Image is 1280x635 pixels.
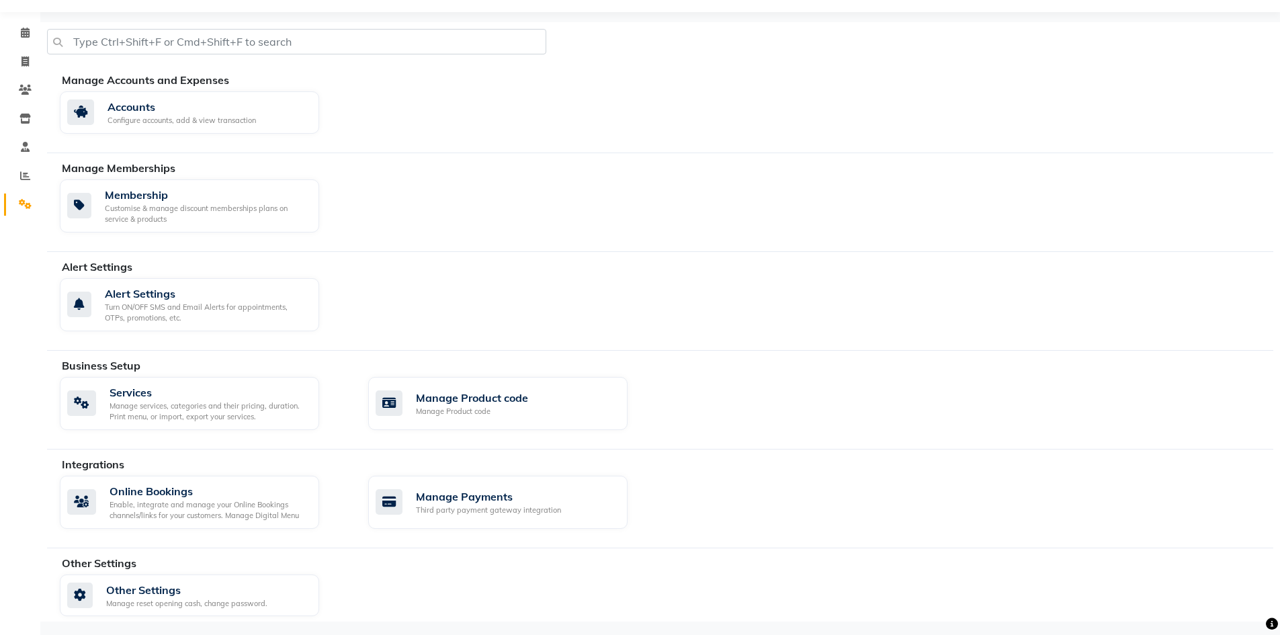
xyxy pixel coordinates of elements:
div: Other Settings [106,582,267,598]
a: Other SettingsManage reset opening cash, change password. [60,575,348,617]
div: Manage Product code [416,390,528,406]
div: Accounts [108,99,256,115]
div: Manage services, categories and their pricing, duration. Print menu, or import, export your servi... [110,400,308,423]
a: MembershipCustomise & manage discount memberships plans on service & products [60,179,348,232]
div: Membership [105,187,308,203]
div: Manage Payments [416,489,561,505]
div: Configure accounts, add & view transaction [108,115,256,126]
a: Manage PaymentsThird party payment gateway integration [368,476,656,529]
a: Online BookingsEnable, integrate and manage your Online Bookings channels/links for your customer... [60,476,348,529]
div: Manage reset opening cash, change password. [106,598,267,609]
div: Alert Settings [105,286,308,302]
a: AccountsConfigure accounts, add & view transaction [60,91,348,134]
div: Turn ON/OFF SMS and Email Alerts for appointments, OTPs, promotions, etc. [105,302,308,324]
div: Enable, integrate and manage your Online Bookings channels/links for your customers. Manage Digit... [110,499,308,521]
input: Type Ctrl+Shift+F or Cmd+Shift+F to search [47,29,546,54]
div: Services [110,384,308,400]
div: Online Bookings [110,483,308,499]
a: Alert SettingsTurn ON/OFF SMS and Email Alerts for appointments, OTPs, promotions, etc. [60,278,348,331]
div: Customise & manage discount memberships plans on service & products [105,203,308,225]
a: Manage Product codeManage Product code [368,377,656,430]
a: ServicesManage services, categories and their pricing, duration. Print menu, or import, export yo... [60,377,348,430]
div: Third party payment gateway integration [416,505,561,516]
div: Manage Product code [416,406,528,417]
